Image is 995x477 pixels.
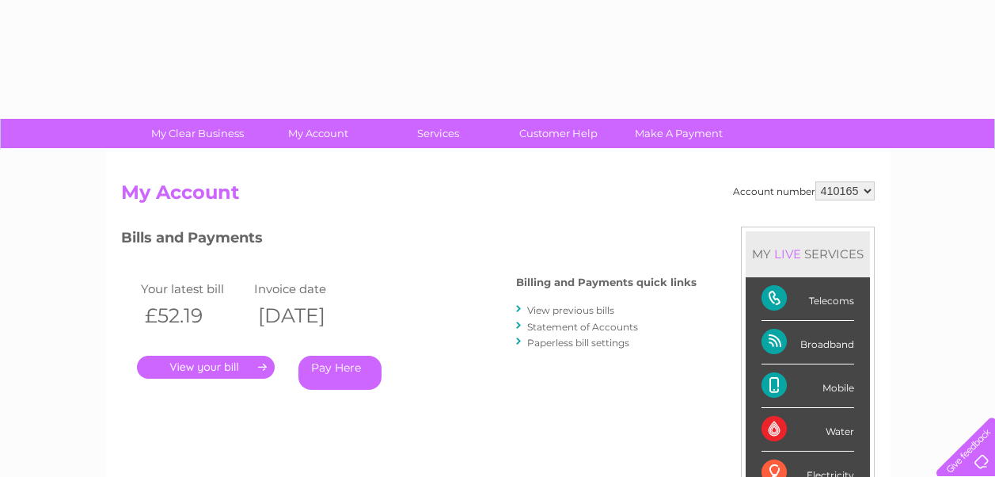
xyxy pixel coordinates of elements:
td: Invoice date [250,278,364,300]
div: Mobile [761,364,854,408]
h3: Bills and Payments [121,227,697,254]
div: Telecoms [761,277,854,321]
th: £52.19 [137,300,251,332]
th: [DATE] [250,300,364,332]
h4: Billing and Payments quick links [516,277,697,288]
a: Pay Here [298,356,382,390]
a: Customer Help [493,119,624,148]
a: Services [373,119,503,148]
a: My Account [253,119,383,148]
a: View previous bills [527,304,614,316]
a: Make A Payment [613,119,744,148]
div: Water [761,408,854,452]
td: Your latest bill [137,278,251,300]
a: Paperless bill settings [527,337,629,349]
div: Account number [733,181,875,200]
a: . [137,356,275,379]
div: LIVE [771,246,804,261]
div: Broadband [761,321,854,364]
a: Statement of Accounts [527,321,638,333]
a: My Clear Business [132,119,263,148]
div: MY SERVICES [746,231,870,277]
h2: My Account [121,181,875,212]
